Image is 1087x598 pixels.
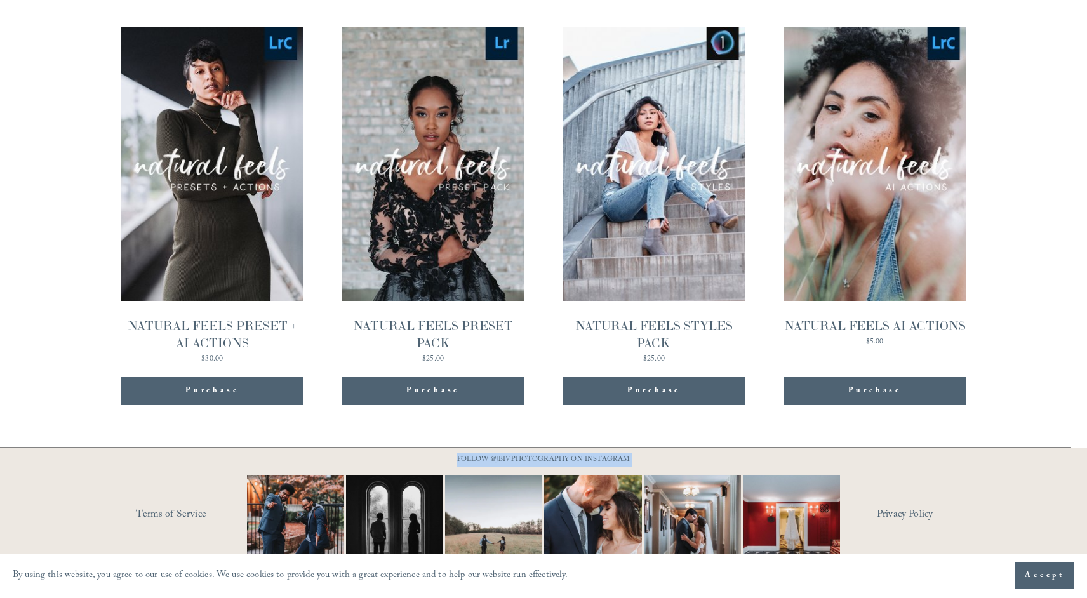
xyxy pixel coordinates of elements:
[432,453,655,467] p: FOLLOW @JBIVPHOTOGRAPHY ON INSTAGRAM
[563,355,745,363] div: $25.00
[784,338,966,346] div: $5.00
[231,475,361,572] img: You just need the right photographer that matches your vibe 📷🎉 #RaleighWeddingPhotographer
[121,355,303,363] div: $30.00
[342,355,524,363] div: $25.00
[784,377,966,405] div: Purchase
[563,27,745,362] a: NATURAL FEELS STYLES PACK
[1015,562,1074,589] button: Accept
[627,385,681,397] div: Purchase
[877,505,988,525] a: Privacy Policy
[520,475,666,572] img: A lot of couples get nervous in front of the camera and that&rsquo;s completely normal. You&rsquo...
[848,385,902,397] div: Purchase
[185,385,239,397] div: Purchase
[330,475,460,572] img: Black &amp; White appreciation post. 😍😍 ⠀⠀⠀⠀⠀⠀⠀⠀⠀ I don&rsquo;t care what anyone says black and w...
[619,475,765,572] img: A quiet hallway. A single kiss. That&rsquo;s all it takes 📷 #RaleighWeddingPhotographer
[421,475,567,572] img: Two #WideShotWednesdays Two totally different vibes. Which side are you&mdash;are you into that b...
[121,317,303,352] div: NATURAL FEELS PRESET + AI ACTIONS
[13,567,568,585] p: By using this website, you agree to our use of cookies. We use cookies to provide you with a grea...
[342,317,524,352] div: NATURAL FEELS PRESET PACK
[121,377,303,405] div: Purchase
[406,385,460,397] div: Purchase
[1025,569,1065,582] span: Accept
[136,505,284,525] a: Terms of Service
[563,317,745,352] div: NATURAL FEELS STYLES PACK
[342,27,524,362] a: NATURAL FEELS PRESET PACK
[563,377,745,405] div: Purchase
[121,27,303,362] a: NATURAL FEELS PRESET + AI ACTIONS
[784,317,966,335] div: NATURAL FEELS AI ACTIONS
[718,475,864,572] img: Not your average dress photo. But then again, you're not here for an average wedding or looking f...
[784,27,966,362] a: NATURAL FEELS AI ACTIONS
[342,377,524,405] div: Purchase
